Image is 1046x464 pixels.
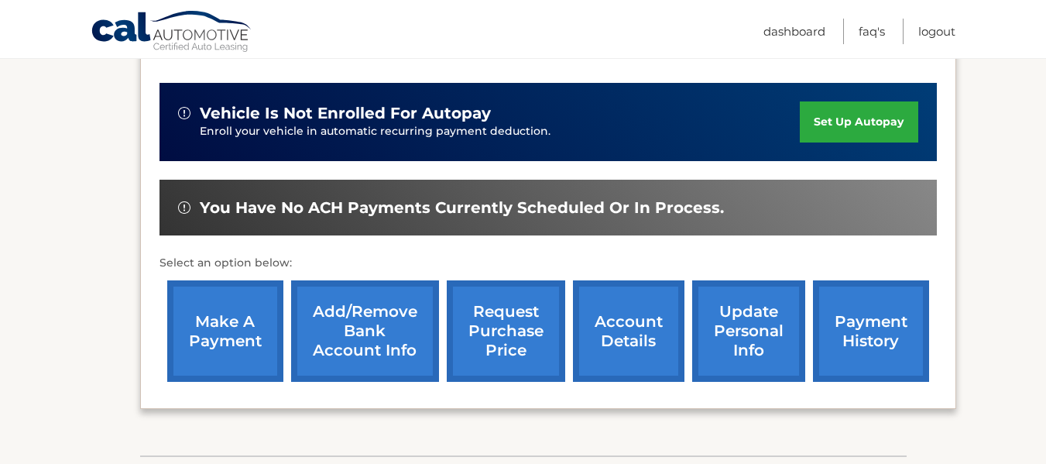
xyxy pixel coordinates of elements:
a: Add/Remove bank account info [291,280,439,382]
a: Dashboard [763,19,825,44]
p: Enroll your vehicle in automatic recurring payment deduction. [200,123,801,140]
a: update personal info [692,280,805,382]
span: You have no ACH payments currently scheduled or in process. [200,198,724,218]
a: payment history [813,280,929,382]
a: request purchase price [447,280,565,382]
span: vehicle is not enrolled for autopay [200,104,491,123]
a: account details [573,280,684,382]
a: FAQ's [859,19,885,44]
a: set up autopay [800,101,917,143]
p: Select an option below: [159,254,937,273]
a: Logout [918,19,955,44]
img: alert-white.svg [178,201,190,214]
a: make a payment [167,280,283,382]
img: alert-white.svg [178,107,190,119]
a: Cal Automotive [91,10,253,55]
